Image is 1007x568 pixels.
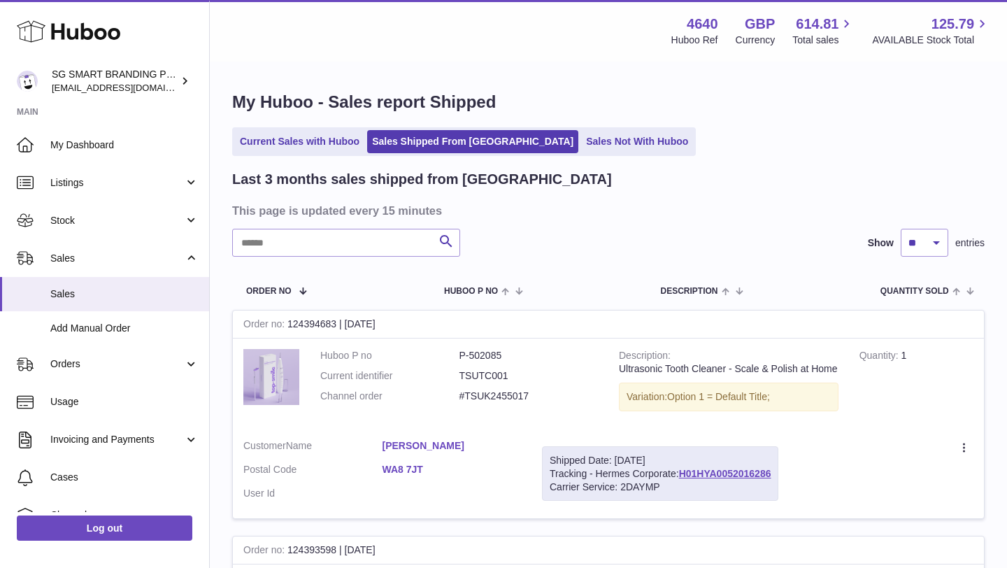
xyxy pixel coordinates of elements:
dt: User Id [243,487,383,500]
dt: Postal Code [243,463,383,480]
h1: My Huboo - Sales report Shipped [232,91,985,113]
strong: Description [619,350,671,364]
span: AVAILABLE Stock Total [872,34,990,47]
div: Huboo Ref [671,34,718,47]
a: Log out [17,516,192,541]
span: entries [955,236,985,250]
div: 124394683 | [DATE] [233,311,984,339]
span: Option 1 = Default Title; [667,391,770,402]
h3: This page is updated every 15 minutes [232,203,981,218]
dt: Huboo P no [320,349,459,362]
span: Usage [50,395,199,409]
h2: Last 3 months sales shipped from [GEOGRAPHIC_DATA] [232,170,612,189]
strong: Order no [243,318,287,333]
dt: Channel order [320,390,459,403]
dd: #TSUK2455017 [459,390,599,403]
a: H01HYA0052016286 [679,468,771,479]
span: Customer [243,440,286,451]
span: Quantity Sold [880,287,949,296]
dd: TSUTC001 [459,369,599,383]
span: Cases [50,471,199,484]
a: Current Sales with Huboo [235,130,364,153]
div: Currency [736,34,776,47]
span: Listings [50,176,184,190]
label: Show [868,236,894,250]
strong: 4640 [687,15,718,34]
span: Order No [246,287,292,296]
dd: P-502085 [459,349,599,362]
span: Invoicing and Payments [50,433,184,446]
span: Huboo P no [444,287,498,296]
span: Stock [50,214,184,227]
span: 125.79 [931,15,974,34]
span: Description [660,287,717,296]
span: Sales [50,252,184,265]
strong: Quantity [859,350,901,364]
div: Tracking - Hermes Corporate: [542,446,778,502]
div: SG SMART BRANDING PTE. LTD. [52,68,178,94]
div: Carrier Service: 2DAYMP [550,481,771,494]
span: [EMAIL_ADDRESS][DOMAIN_NAME] [52,82,206,93]
a: 614.81 Total sales [792,15,855,47]
a: Sales Not With Huboo [581,130,693,153]
span: Add Manual Order [50,322,199,335]
a: [PERSON_NAME] [383,439,522,453]
td: 1 [849,339,984,429]
span: 614.81 [796,15,838,34]
span: Sales [50,287,199,301]
span: Total sales [792,34,855,47]
span: My Dashboard [50,139,199,152]
span: Orders [50,357,184,371]
a: 125.79 AVAILABLE Stock Total [872,15,990,47]
dt: Current identifier [320,369,459,383]
img: uktopsmileshipping@gmail.com [17,71,38,92]
img: plaqueremoverforteethbestselleruk5.png [243,349,299,405]
a: WA8 7JT [383,463,522,476]
div: 124393598 | [DATE] [233,537,984,565]
div: Ultrasonic Tooth Cleaner - Scale & Polish at Home [619,362,838,376]
dt: Name [243,439,383,456]
strong: GBP [745,15,775,34]
span: Channels [50,509,199,522]
strong: Order no [243,544,287,559]
div: Variation: [619,383,838,411]
a: Sales Shipped From [GEOGRAPHIC_DATA] [367,130,578,153]
div: Shipped Date: [DATE] [550,454,771,467]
